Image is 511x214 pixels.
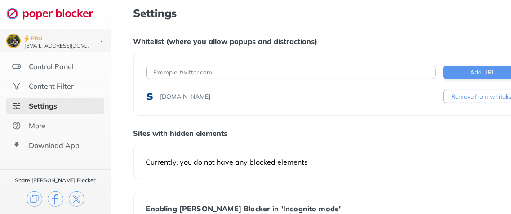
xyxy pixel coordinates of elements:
[95,37,106,46] img: chevron-bottom-black.svg
[29,101,57,110] div: Settings
[12,62,21,71] img: features.svg
[27,191,42,207] img: copy.svg
[146,93,153,100] img: favicons
[7,35,20,47] img: ACg8ocLjE3lOBnfM6BEjgh458fZQAjxwnjXDs2dJkPtzkh8FdNOedkA=s96-c
[12,82,21,91] img: social.svg
[160,92,211,101] div: [DOMAIN_NAME]
[146,205,341,213] div: Enabling [PERSON_NAME] Blocker in 'Incognito mode'
[24,35,29,42] img: pro-icon.svg
[29,141,80,150] div: Download App
[48,191,63,207] img: facebook.svg
[146,66,436,79] input: Example: twitter.com
[12,141,21,150] img: download-app.svg
[31,34,42,43] div: PRO
[15,177,96,184] div: Share [PERSON_NAME] Blocker
[29,121,46,130] div: More
[29,62,74,71] div: Control Panel
[6,7,103,20] img: logo-webpage.svg
[12,101,21,110] img: settings-selected.svg
[24,43,91,49] div: caceasy@gmail.com
[12,121,21,130] img: about.svg
[29,82,74,91] div: Content Filter
[69,191,84,207] img: x.svg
